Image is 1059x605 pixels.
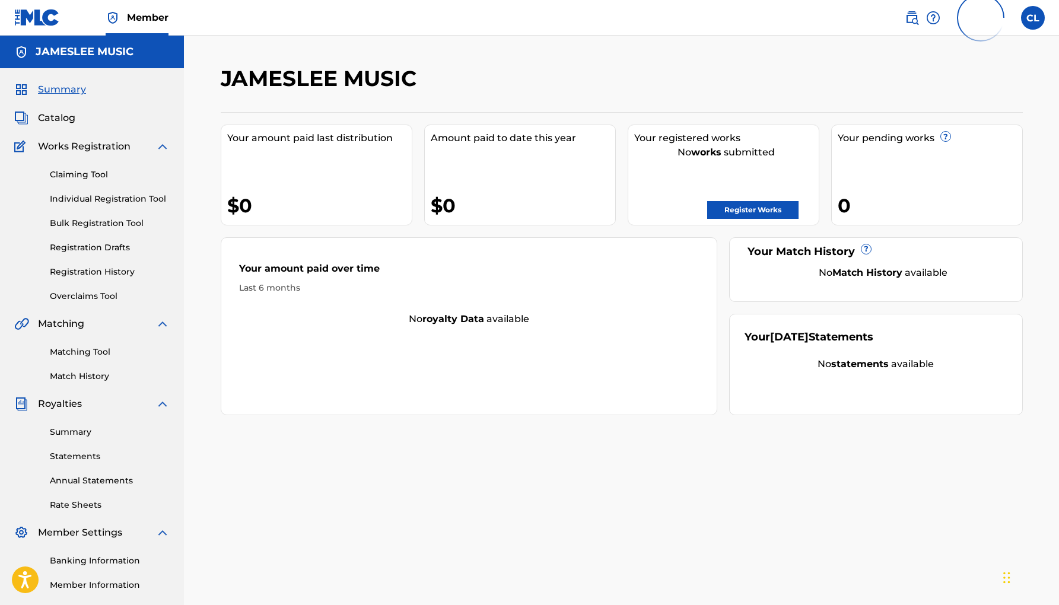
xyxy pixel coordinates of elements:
[38,82,86,97] span: Summary
[106,11,120,25] img: Top Rightsholder
[50,217,170,230] a: Bulk Registration Tool
[50,555,170,567] a: Banking Information
[14,139,30,154] img: Works Registration
[50,266,170,278] a: Registration History
[14,82,86,97] a: SummarySummary
[1000,548,1059,605] iframe: Chat Widget
[905,6,919,30] a: Public Search
[832,267,902,278] strong: Match History
[14,45,28,59] img: Accounts
[634,131,819,145] div: Your registered works
[38,139,131,154] span: Works Registration
[926,6,940,30] div: Help
[838,131,1022,145] div: Your pending works
[155,397,170,411] img: expand
[239,282,699,294] div: Last 6 months
[50,426,170,438] a: Summary
[155,139,170,154] img: expand
[861,244,871,254] span: ?
[941,132,950,141] span: ?
[50,290,170,302] a: Overclaims Tool
[759,266,1007,280] div: No available
[50,241,170,254] a: Registration Drafts
[422,313,484,324] strong: royalty data
[221,312,717,326] div: No available
[50,499,170,511] a: Rate Sheets
[155,526,170,540] img: expand
[239,262,699,282] div: Your amount paid over time
[155,317,170,331] img: expand
[838,192,1022,219] div: 0
[14,111,75,125] a: CatalogCatalog
[38,317,84,331] span: Matching
[50,346,170,358] a: Matching Tool
[634,145,819,160] div: No submitted
[127,11,168,24] span: Member
[38,526,122,540] span: Member Settings
[227,131,412,145] div: Your amount paid last distribution
[745,329,873,345] div: Your Statements
[691,147,721,158] strong: works
[14,82,28,97] img: Summary
[36,45,133,59] h5: JAMESLEE MUSIC
[831,358,889,370] strong: statements
[38,111,75,125] span: Catalog
[1003,560,1010,596] div: Drag
[431,131,615,145] div: Amount paid to date this year
[770,330,809,343] span: [DATE]
[745,357,1007,371] div: No available
[50,168,170,181] a: Claiming Tool
[50,370,170,383] a: Match History
[926,11,940,25] img: help
[50,579,170,591] a: Member Information
[905,11,919,25] img: search
[50,450,170,463] a: Statements
[50,475,170,487] a: Annual Statements
[1021,6,1045,30] div: User Menu
[50,193,170,205] a: Individual Registration Tool
[14,526,28,540] img: Member Settings
[221,65,422,92] h2: JAMESLEE MUSIC
[227,192,412,219] div: $0
[707,201,799,219] a: Register Works
[14,9,60,26] img: MLC Logo
[14,111,28,125] img: Catalog
[431,192,615,219] div: $0
[38,397,82,411] span: Royalties
[745,244,1007,260] div: Your Match History
[14,397,28,411] img: Royalties
[14,317,29,331] img: Matching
